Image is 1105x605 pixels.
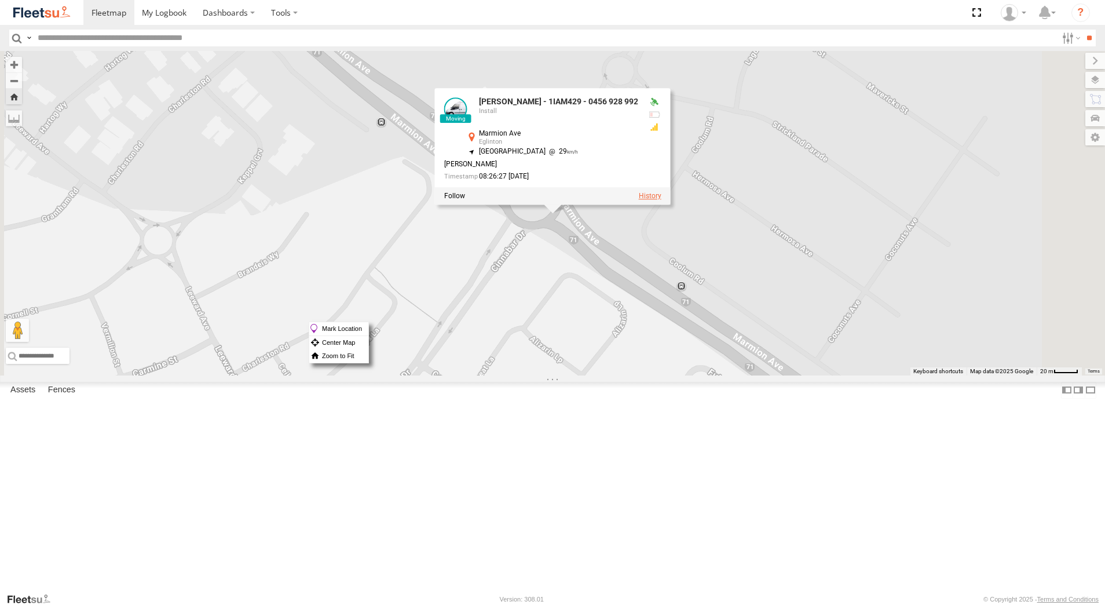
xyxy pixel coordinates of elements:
[309,322,368,336] label: Mark Location
[5,382,41,398] label: Assets
[1037,367,1082,376] button: Map scale: 20 m per 39 pixels
[1085,382,1096,399] label: Hide Summary Table
[1073,382,1084,399] label: Dock Summary Table to the Right
[997,4,1030,21] div: TheMaker Systems
[546,148,579,156] span: 29
[1061,382,1073,399] label: Dock Summary Table to the Left
[500,596,544,603] div: Version: 308.01
[647,110,661,119] div: Battery Remaining: 4.14v
[42,382,81,398] label: Fences
[309,336,368,349] label: Center Map
[6,110,22,126] label: Measure
[1071,3,1090,22] i: ?
[1088,369,1100,374] a: Terms (opens in new tab)
[444,192,465,201] label: Realtime tracking of Asset
[913,367,963,376] button: Keyboard shortcuts
[1085,129,1105,145] label: Map Settings
[479,130,638,138] div: Marmion Ave
[24,30,34,46] label: Search Query
[479,98,638,107] div: [PERSON_NAME] - 1IAM429 - 0456 928 992
[970,368,1033,374] span: Map data ©2025 Google
[12,5,72,20] img: fleetsu-logo-horizontal.svg
[6,89,22,104] button: Zoom Home
[479,139,638,146] div: Eglinton
[6,319,29,342] button: Drag Pegman onto the map to open Street View
[647,98,661,107] div: Valid GPS Fix
[6,57,22,72] button: Zoom in
[309,349,368,363] label: Zoom to Fit
[6,72,22,89] button: Zoom out
[1037,596,1099,603] a: Terms and Conditions
[479,108,638,115] div: Install
[444,161,638,168] div: [PERSON_NAME]
[983,596,1099,603] div: © Copyright 2025 -
[6,593,60,605] a: Visit our Website
[647,123,661,132] div: GSM Signal = 3
[1040,368,1053,374] span: 20 m
[1058,30,1082,46] label: Search Filter Options
[639,192,661,201] label: View Asset History
[444,173,638,180] div: Date/time of location update
[479,148,546,156] span: [GEOGRAPHIC_DATA]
